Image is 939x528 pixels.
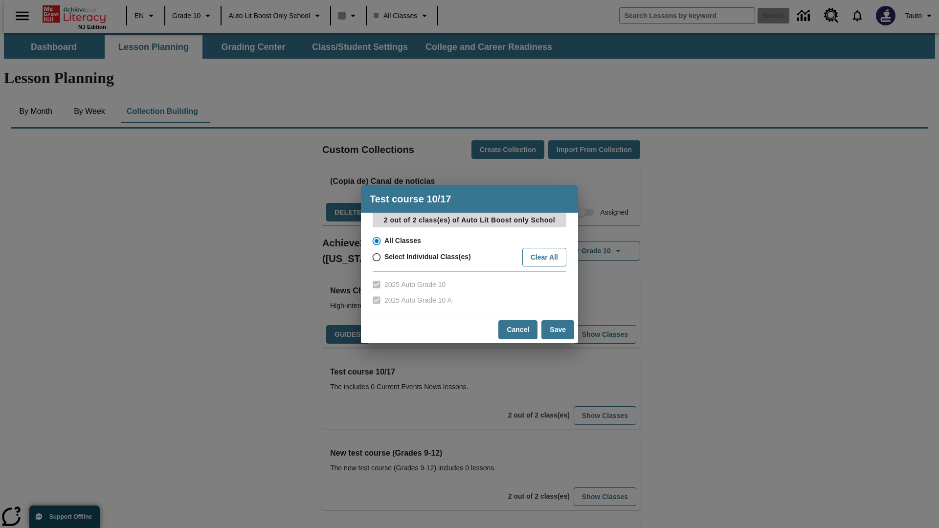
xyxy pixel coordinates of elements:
h4: Test course 10/17 [361,185,578,213]
span: 2025 Auto Grade 10 [384,280,446,290]
span: 2025 Auto Grade 10 A [384,295,452,306]
span: All Classes [384,236,421,246]
button: Clear All [522,248,566,267]
button: Save [541,320,574,339]
span: Select Individual Class(es) [384,252,471,262]
p: 2 out of 2 class(es) of Auto Lit Boost only School [373,213,566,227]
button: Cancel [498,320,537,339]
